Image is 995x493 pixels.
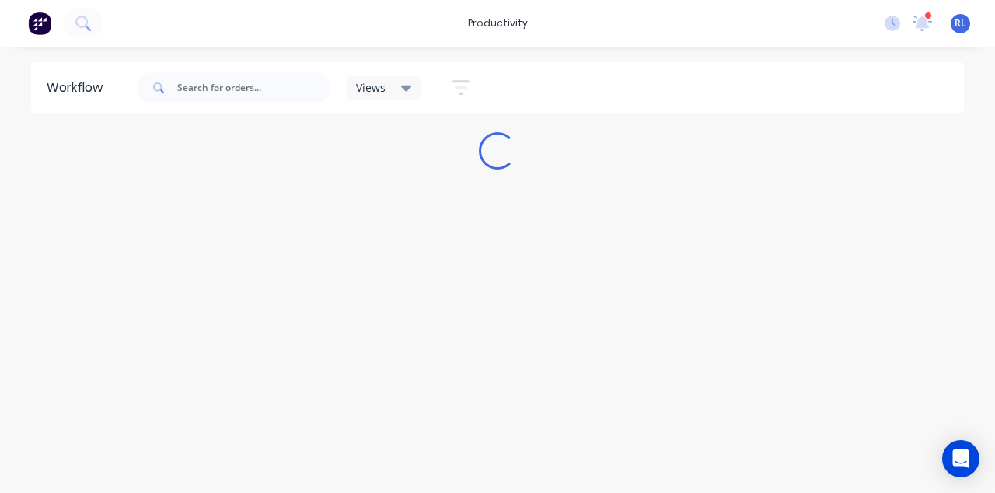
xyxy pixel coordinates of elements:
[47,79,110,97] div: Workflow
[942,440,979,477] div: Open Intercom Messenger
[460,12,536,35] div: productivity
[177,72,331,103] input: Search for orders...
[28,12,51,35] img: Factory
[955,16,966,30] span: RL
[356,79,386,96] span: Views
